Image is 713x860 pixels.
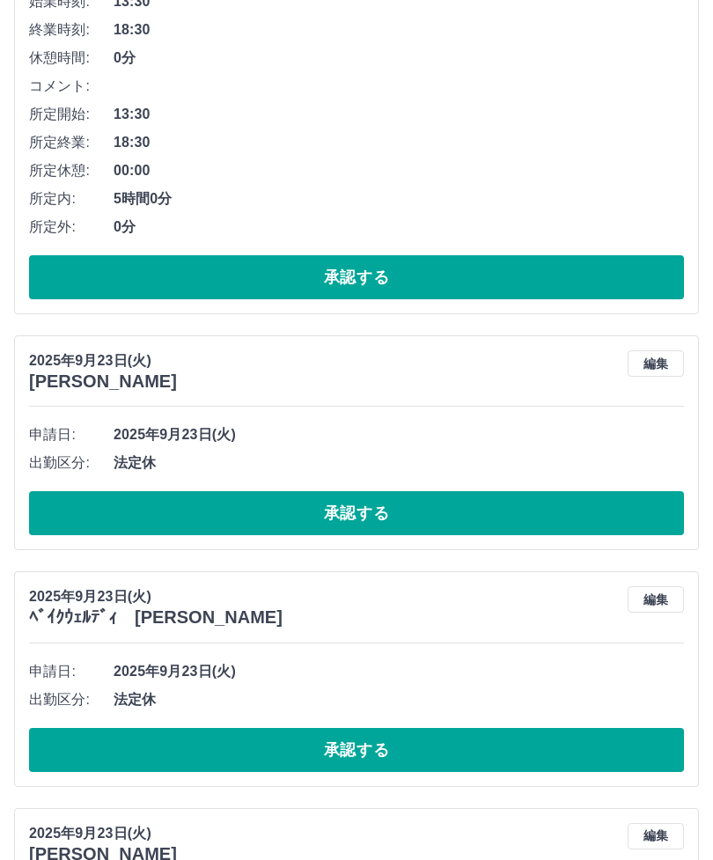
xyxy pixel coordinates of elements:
span: 出勤区分: [29,452,114,474]
p: 2025年9月23日(火) [29,823,177,844]
p: 2025年9月23日(火) [29,586,283,607]
span: 所定開始: [29,104,114,125]
span: 所定休憩: [29,160,114,181]
button: 編集 [628,823,684,849]
span: 所定終業: [29,132,114,153]
span: 法定休 [114,452,684,474]
span: 所定内: [29,188,114,209]
span: 申請日: [29,424,114,445]
h3: ﾍﾞｲｸｳｪﾙﾃﾞｨ [PERSON_NAME] [29,607,283,628]
span: 終業時刻: [29,19,114,40]
span: コメント: [29,76,114,97]
span: 0分 [114,217,684,238]
span: 所定外: [29,217,114,238]
span: 00:00 [114,160,684,181]
button: 承認する [29,491,684,535]
button: 編集 [628,586,684,613]
span: 18:30 [114,132,684,153]
span: 2025年9月23日(火) [114,424,684,445]
span: 法定休 [114,689,684,710]
span: 出勤区分: [29,689,114,710]
button: 承認する [29,255,684,299]
span: 休憩時間: [29,48,114,69]
button: 承認する [29,728,684,772]
p: 2025年9月23日(火) [29,350,177,371]
span: 18:30 [114,19,684,40]
span: 13:30 [114,104,684,125]
span: 0分 [114,48,684,69]
button: 編集 [628,350,684,377]
span: 2025年9月23日(火) [114,661,684,682]
span: 5時間0分 [114,188,684,209]
span: 申請日: [29,661,114,682]
h3: [PERSON_NAME] [29,371,177,392]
